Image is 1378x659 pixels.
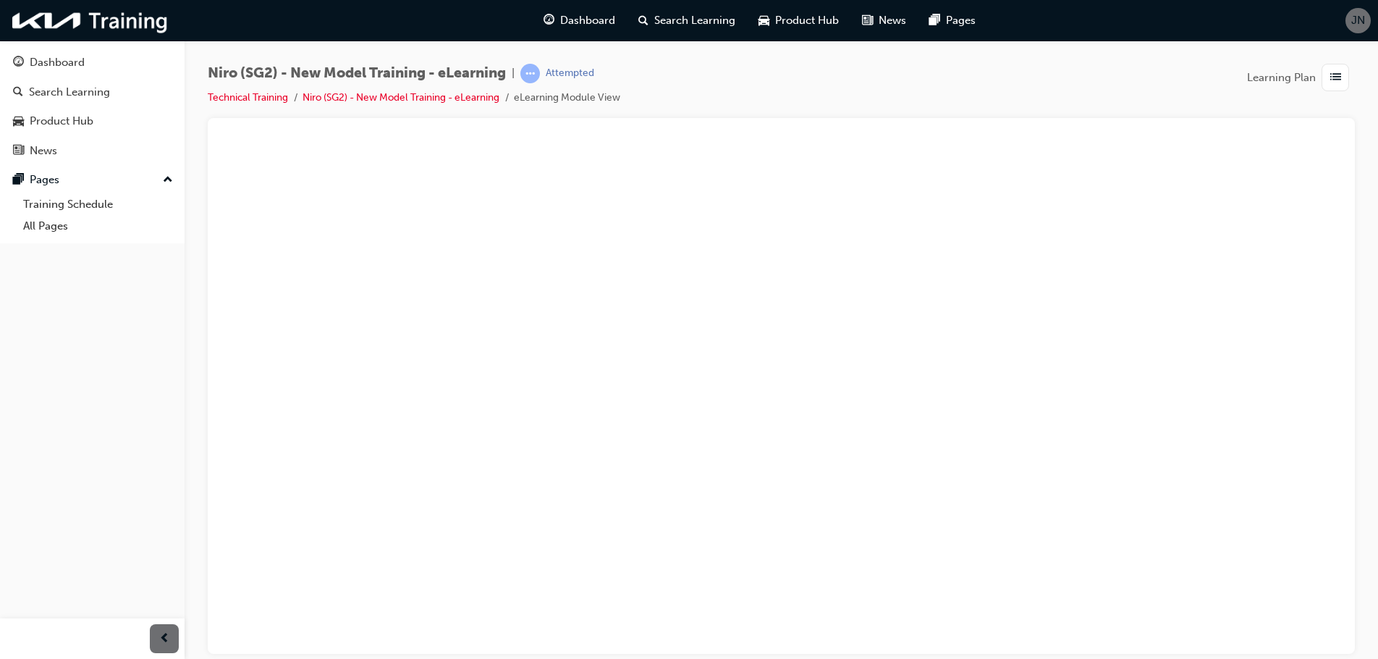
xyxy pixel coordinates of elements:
span: guage-icon [544,12,554,30]
span: Niro (SG2) - New Model Training - eLearning [208,65,506,82]
span: list-icon [1330,69,1341,87]
span: JN [1351,12,1365,29]
button: JN [1345,8,1371,33]
div: Attempted [546,67,594,80]
button: Pages [6,167,179,193]
span: search-icon [13,86,23,99]
div: News [30,143,57,159]
span: | [512,65,515,82]
div: Dashboard [30,54,85,71]
span: Pages [946,12,976,29]
a: pages-iconPages [918,6,987,35]
a: news-iconNews [850,6,918,35]
button: Learning Plan [1247,64,1355,91]
div: Pages [30,172,59,188]
li: eLearning Module View [514,90,620,106]
span: up-icon [163,171,173,190]
a: Training Schedule [17,193,179,216]
a: Technical Training [208,91,288,104]
a: News [6,138,179,164]
span: prev-icon [159,630,170,648]
a: All Pages [17,215,179,238]
span: learningRecordVerb_ATTEMPT-icon [520,64,540,83]
a: car-iconProduct Hub [747,6,850,35]
span: Search Learning [654,12,735,29]
span: pages-icon [929,12,940,30]
button: DashboardSearch LearningProduct HubNews [6,46,179,167]
a: Search Learning [6,79,179,106]
span: News [879,12,906,29]
span: car-icon [13,115,24,128]
span: search-icon [638,12,648,30]
a: Niro (SG2) - New Model Training - eLearning [303,91,499,104]
span: car-icon [758,12,769,30]
img: kia-training [7,6,174,35]
a: search-iconSearch Learning [627,6,747,35]
span: Dashboard [560,12,615,29]
a: guage-iconDashboard [532,6,627,35]
span: news-icon [13,145,24,158]
div: Product Hub [30,113,93,130]
span: guage-icon [13,56,24,70]
a: Dashboard [6,49,179,76]
span: Product Hub [775,12,839,29]
a: Product Hub [6,108,179,135]
div: Search Learning [29,84,110,101]
span: Learning Plan [1247,70,1316,86]
span: pages-icon [13,174,24,187]
span: news-icon [862,12,873,30]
